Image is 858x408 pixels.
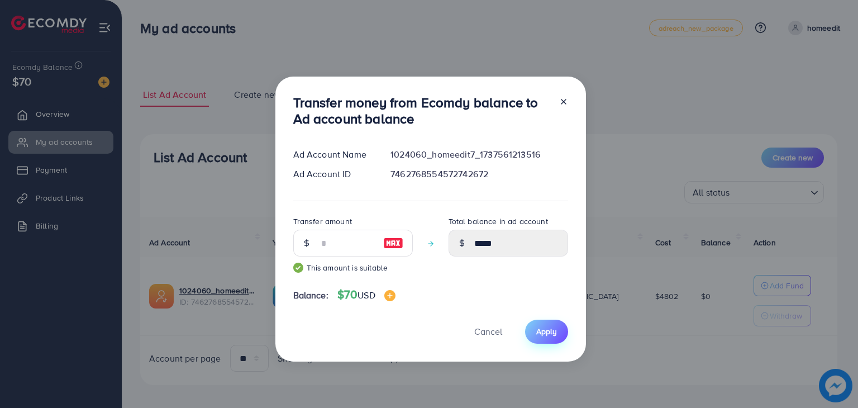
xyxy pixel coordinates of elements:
[284,148,382,161] div: Ad Account Name
[474,325,502,338] span: Cancel
[460,320,516,344] button: Cancel
[337,288,395,302] h4: $70
[384,290,395,301] img: image
[382,148,576,161] div: 1024060_homeedit7_1737561213516
[293,94,550,127] h3: Transfer money from Ecomdy balance to Ad account balance
[449,216,548,227] label: Total balance in ad account
[293,289,328,302] span: Balance:
[293,263,303,273] img: guide
[536,326,557,337] span: Apply
[357,289,375,301] span: USD
[383,236,403,250] img: image
[525,320,568,344] button: Apply
[293,216,352,227] label: Transfer amount
[293,262,413,273] small: This amount is suitable
[284,168,382,181] div: Ad Account ID
[382,168,576,181] div: 7462768554572742672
